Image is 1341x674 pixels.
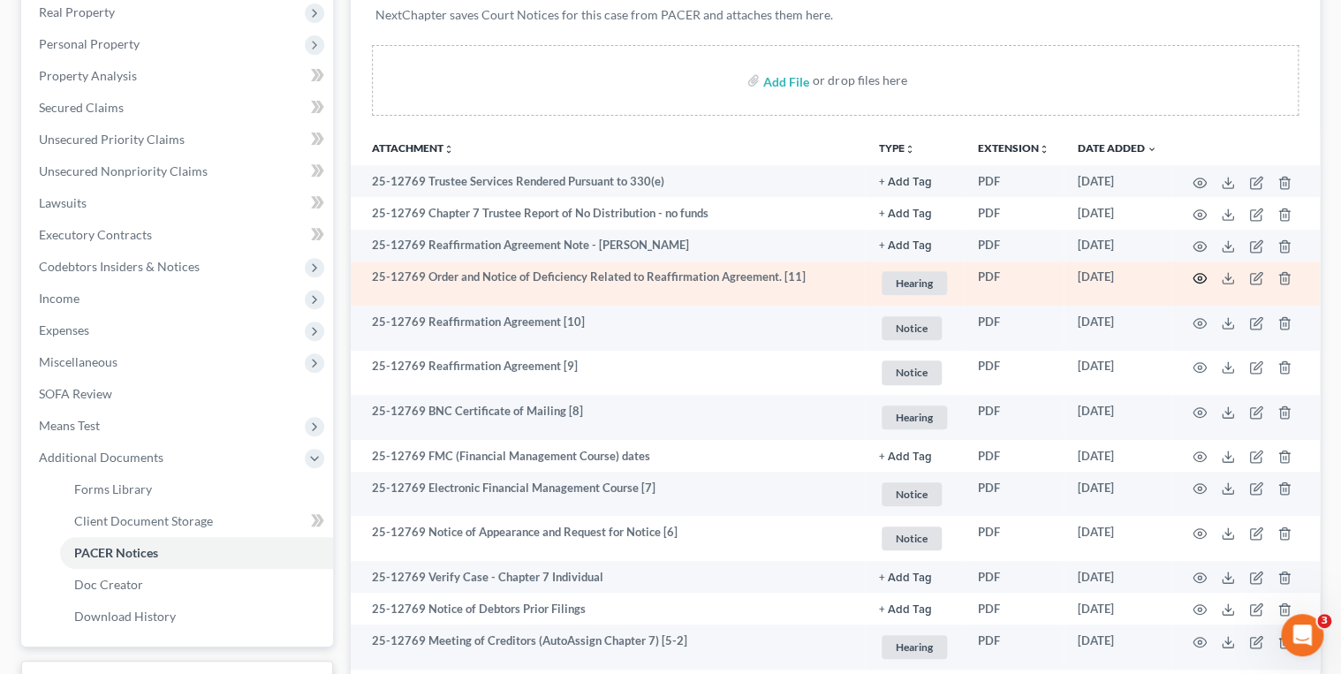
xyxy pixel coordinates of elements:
td: 25-12769 Notice of Debtors Prior Filings [351,593,866,625]
td: [DATE] [1064,395,1171,440]
td: [DATE] [1064,561,1171,593]
a: + Add Tag [879,569,950,586]
td: [DATE] [1064,165,1171,197]
span: Client Document Storage [74,513,213,528]
td: PDF [964,516,1064,561]
a: Lawsuits [25,187,333,219]
td: PDF [964,625,1064,670]
span: Means Test [39,418,100,433]
td: PDF [964,165,1064,197]
span: Hearing [882,635,947,659]
span: Notice [882,316,942,340]
td: [DATE] [1064,440,1171,472]
a: + Add Tag [879,448,950,465]
td: [DATE] [1064,306,1171,351]
td: [DATE] [1064,197,1171,229]
a: Attachmentunfold_more [372,141,454,155]
a: Notice [879,524,950,553]
span: Income [39,291,80,306]
td: 25-12769 Order and Notice of Deficiency Related to Reaffirmation Agreement. [11] [351,261,866,307]
span: 3 [1317,614,1331,628]
td: PDF [964,440,1064,472]
a: Hearing [879,269,950,298]
td: PDF [964,197,1064,229]
a: PACER Notices [60,537,333,569]
a: + Add Tag [879,237,950,254]
button: + Add Tag [879,177,932,188]
td: 25-12769 FMC (Financial Management Course) dates [351,440,866,472]
td: PDF [964,306,1064,351]
td: [DATE] [1064,351,1171,396]
button: + Add Tag [879,572,932,584]
td: 25-12769 Verify Case - Chapter 7 Individual [351,561,866,593]
button: + Add Tag [879,604,932,616]
td: [DATE] [1064,472,1171,517]
a: Unsecured Nonpriority Claims [25,155,333,187]
span: Download History [74,609,176,624]
button: + Add Tag [879,240,932,252]
button: + Add Tag [879,208,932,220]
span: Lawsuits [39,195,87,210]
td: PDF [964,395,1064,440]
i: unfold_more [905,144,915,155]
span: SOFA Review [39,386,112,401]
span: Codebtors Insiders & Notices [39,259,200,274]
i: unfold_more [1039,144,1049,155]
td: 25-12769 Trustee Services Rendered Pursuant to 330(e) [351,165,866,197]
span: Forms Library [74,481,152,496]
td: PDF [964,261,1064,307]
i: expand_more [1147,144,1157,155]
span: Additional Documents [39,450,163,465]
span: Expenses [39,322,89,337]
a: Hearing [879,403,950,432]
span: PACER Notices [74,545,158,560]
td: 25-12769 Reaffirmation Agreement [9] [351,351,866,396]
span: Hearing [882,405,947,429]
span: Unsecured Nonpriority Claims [39,163,208,178]
a: SOFA Review [25,378,333,410]
span: Notice [882,526,942,550]
td: [DATE] [1064,230,1171,261]
td: [DATE] [1064,593,1171,625]
a: + Add Tag [879,173,950,190]
a: Notice [879,358,950,387]
td: 25-12769 BNC Certificate of Mailing [8] [351,395,866,440]
a: Doc Creator [60,569,333,601]
div: or drop files here [813,72,906,89]
td: PDF [964,351,1064,396]
span: Secured Claims [39,100,124,115]
td: [DATE] [1064,516,1171,561]
td: 25-12769 Reaffirmation Agreement Note - [PERSON_NAME] [351,230,866,261]
iframe: Intercom live chat [1281,614,1323,656]
td: 25-12769 Electronic Financial Management Course [7] [351,472,866,517]
span: Property Analysis [39,68,137,83]
td: PDF [964,472,1064,517]
p: NextChapter saves Court Notices for this case from PACER and attaches them here. [375,6,1296,24]
td: PDF [964,230,1064,261]
button: TYPEunfold_more [879,143,915,155]
span: Notice [882,482,942,506]
button: + Add Tag [879,451,932,463]
a: Client Document Storage [60,505,333,537]
span: Real Property [39,4,115,19]
td: [DATE] [1064,625,1171,670]
a: Download History [60,601,333,632]
span: Hearing [882,271,947,295]
td: [DATE] [1064,261,1171,307]
i: unfold_more [443,144,454,155]
a: Property Analysis [25,60,333,92]
td: 25-12769 Chapter 7 Trustee Report of No Distribution - no funds [351,197,866,229]
span: Unsecured Priority Claims [39,132,185,147]
span: Doc Creator [74,577,143,592]
span: Executory Contracts [39,227,152,242]
td: PDF [964,561,1064,593]
td: 25-12769 Meeting of Creditors (AutoAssign Chapter 7) [5-2] [351,625,866,670]
span: Notice [882,360,942,384]
a: Secured Claims [25,92,333,124]
td: PDF [964,593,1064,625]
a: Executory Contracts [25,219,333,251]
a: Extensionunfold_more [978,141,1049,155]
a: Date Added expand_more [1078,141,1157,155]
a: + Add Tag [879,205,950,222]
a: Notice [879,314,950,343]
